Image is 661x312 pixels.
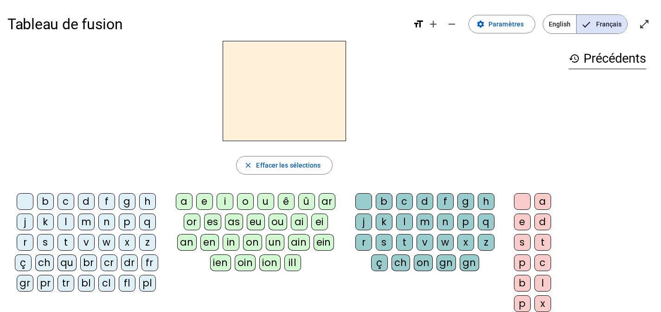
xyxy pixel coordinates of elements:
[98,234,115,251] div: w
[569,48,646,69] h3: Précédents
[478,214,494,230] div: q
[371,254,388,271] div: ç
[314,234,334,251] div: ein
[543,14,628,34] mat-button-toggle-group: Language selection
[514,254,531,271] div: p
[58,193,74,210] div: c
[177,234,197,251] div: an
[98,214,115,230] div: n
[217,193,233,210] div: i
[534,193,551,210] div: a
[235,254,256,271] div: oin
[78,234,95,251] div: v
[37,214,54,230] div: k
[7,9,405,39] h1: Tableau de fusion
[17,214,33,230] div: j
[121,254,138,271] div: dr
[514,214,531,230] div: e
[17,275,33,292] div: gr
[376,214,392,230] div: k
[98,275,115,292] div: cl
[514,295,531,312] div: p
[639,19,650,30] mat-icon: open_in_full
[139,275,156,292] div: pl
[58,234,74,251] div: t
[514,234,531,251] div: s
[119,214,135,230] div: p
[204,214,221,230] div: es
[237,193,254,210] div: o
[376,193,392,210] div: b
[396,193,413,210] div: c
[436,254,456,271] div: gn
[225,214,243,230] div: as
[257,193,274,210] div: u
[236,156,332,175] button: Effacer les sélections
[284,254,301,271] div: ill
[119,193,135,210] div: g
[291,214,308,230] div: ai
[15,254,32,271] div: ç
[417,234,433,251] div: v
[141,254,158,271] div: fr
[534,275,551,292] div: l
[269,214,287,230] div: ou
[457,193,474,210] div: g
[210,254,231,271] div: ien
[58,254,77,271] div: qu
[478,234,494,251] div: z
[244,161,252,169] mat-icon: close
[476,20,485,28] mat-icon: settings
[256,160,321,171] span: Effacer les sélections
[355,234,372,251] div: r
[424,15,443,33] button: Augmenter la taille de la police
[635,15,654,33] button: Entrer en plein écran
[488,19,524,30] span: Paramètres
[437,234,454,251] div: w
[243,234,262,251] div: on
[355,214,372,230] div: j
[319,193,335,210] div: ar
[577,15,627,33] span: Français
[37,193,54,210] div: b
[396,214,413,230] div: l
[460,254,479,271] div: gn
[443,15,461,33] button: Diminuer la taille de la police
[569,53,580,64] mat-icon: history
[119,234,135,251] div: x
[311,214,328,230] div: ei
[543,15,576,33] span: English
[514,275,531,292] div: b
[446,19,457,30] mat-icon: remove
[78,275,95,292] div: bl
[428,19,439,30] mat-icon: add
[176,193,193,210] div: a
[259,254,281,271] div: ion
[396,234,413,251] div: t
[414,254,433,271] div: on
[139,214,156,230] div: q
[417,193,433,210] div: d
[98,193,115,210] div: f
[266,234,284,251] div: un
[391,254,410,271] div: ch
[196,193,213,210] div: e
[288,234,310,251] div: ain
[101,254,117,271] div: cr
[58,214,74,230] div: l
[78,193,95,210] div: d
[413,19,424,30] mat-icon: format_size
[119,275,135,292] div: fl
[298,193,315,210] div: û
[200,234,219,251] div: en
[534,234,551,251] div: t
[78,214,95,230] div: m
[17,234,33,251] div: r
[80,254,97,271] div: br
[437,193,454,210] div: f
[37,275,54,292] div: pr
[278,193,295,210] div: ê
[457,214,474,230] div: p
[478,193,494,210] div: h
[139,234,156,251] div: z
